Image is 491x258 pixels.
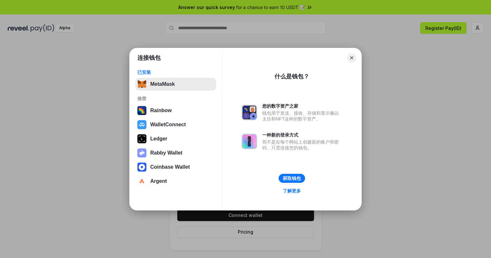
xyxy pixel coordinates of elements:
button: MetaMask [135,78,216,91]
div: 您的数字资产之家 [262,103,342,109]
div: 钱包用于发送、接收、存储和显示像以太坊和NFT这样的数字资产。 [262,110,342,122]
button: Argent [135,175,216,188]
button: Rainbow [135,104,216,117]
div: 推荐 [137,96,214,102]
div: 已安装 [137,69,214,75]
img: svg+xml,%3Csvg%20xmlns%3D%22http%3A%2F%2Fwww.w3.org%2F2000%2Fsvg%22%20fill%3D%22none%22%20viewBox... [137,148,146,157]
button: Close [347,53,356,62]
h1: 连接钱包 [137,54,161,62]
img: svg+xml,%3Csvg%20fill%3D%22none%22%20height%3D%2233%22%20viewBox%3D%220%200%2035%2033%22%20width%... [137,80,146,89]
div: Argent [150,178,167,184]
button: Ledger [135,132,216,145]
div: Coinbase Wallet [150,164,190,170]
div: 一种新的登录方式 [262,132,342,138]
div: Rabby Wallet [150,150,182,156]
div: 什么是钱包？ [274,73,309,80]
img: svg+xml,%3Csvg%20xmlns%3D%22http%3A%2F%2Fwww.w3.org%2F2000%2Fsvg%22%20width%3D%2228%22%20height%3... [137,134,146,143]
a: 了解更多 [279,187,305,195]
button: Rabby Wallet [135,147,216,159]
div: 而不是在每个网站上创建新的账户和密码，只需连接您的钱包。 [262,139,342,151]
button: WalletConnect [135,118,216,131]
img: svg+xml,%3Csvg%20width%3D%2228%22%20height%3D%2228%22%20viewBox%3D%220%200%2028%2028%22%20fill%3D... [137,163,146,172]
img: svg+xml,%3Csvg%20xmlns%3D%22http%3A%2F%2Fwww.w3.org%2F2000%2Fsvg%22%20fill%3D%22none%22%20viewBox... [242,134,257,149]
div: MetaMask [150,81,175,87]
button: Coinbase Wallet [135,161,216,173]
img: svg+xml,%3Csvg%20width%3D%22120%22%20height%3D%22120%22%20viewBox%3D%220%200%20120%20120%22%20fil... [137,106,146,115]
div: WalletConnect [150,122,186,128]
button: 获取钱包 [279,174,305,183]
img: svg+xml,%3Csvg%20width%3D%2228%22%20height%3D%2228%22%20viewBox%3D%220%200%2028%2028%22%20fill%3D... [137,120,146,129]
div: 了解更多 [283,188,301,194]
div: 获取钱包 [283,175,301,181]
div: Ledger [150,136,167,142]
img: svg+xml,%3Csvg%20xmlns%3D%22http%3A%2F%2Fwww.w3.org%2F2000%2Fsvg%22%20fill%3D%22none%22%20viewBox... [242,105,257,120]
img: svg+xml,%3Csvg%20width%3D%2228%22%20height%3D%2228%22%20viewBox%3D%220%200%2028%2028%22%20fill%3D... [137,177,146,186]
div: Rainbow [150,108,172,113]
